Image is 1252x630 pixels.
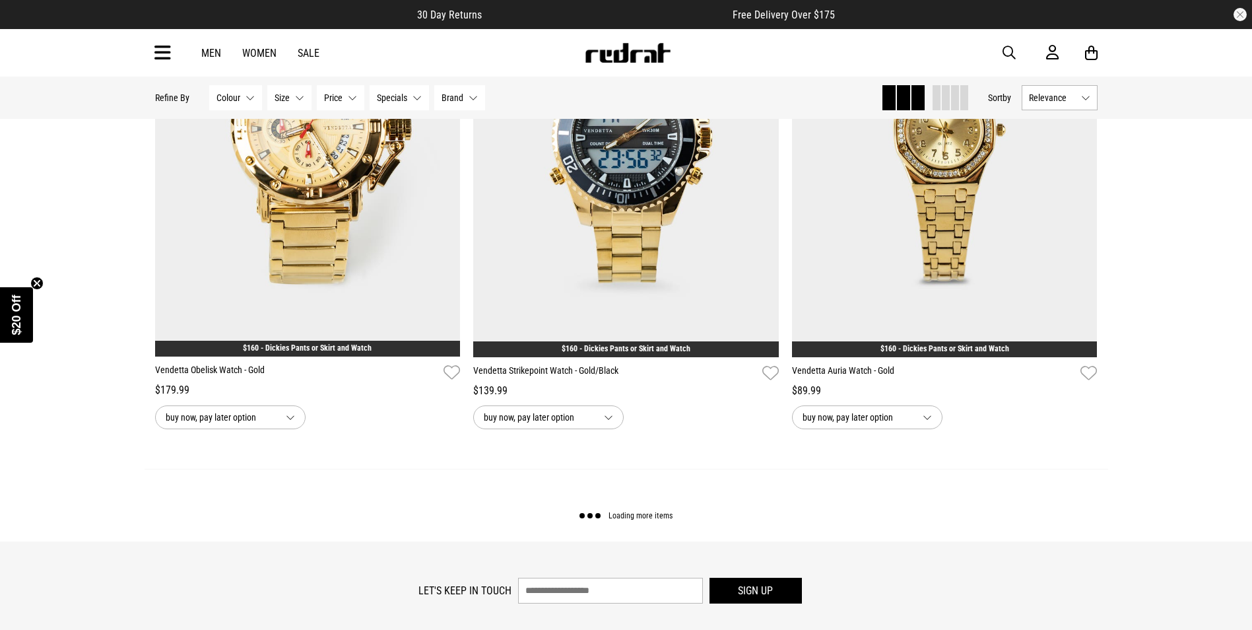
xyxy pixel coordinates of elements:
[377,92,407,103] span: Specials
[275,92,290,103] span: Size
[880,344,1009,353] a: $160 - Dickies Pants or Skirt and Watch
[709,578,802,604] button: Sign up
[508,8,706,21] iframe: Customer reviews powered by Trustpilot
[201,47,221,59] a: Men
[442,92,463,103] span: Brand
[988,90,1011,106] button: Sortby
[484,409,593,425] span: buy now, pay later option
[155,92,189,103] p: Refine By
[473,364,757,383] a: Vendetta Strikepoint Watch - Gold/Black
[11,5,50,45] button: Open LiveChat chat widget
[324,92,343,103] span: Price
[609,512,673,521] span: Loading more items
[1029,92,1076,103] span: Relevance
[792,405,942,429] button: buy now, pay later option
[473,405,624,429] button: buy now, pay later option
[473,383,779,399] div: $139.99
[30,277,44,290] button: Close teaser
[267,85,312,110] button: Size
[417,9,482,21] span: 30 Day Returns
[418,584,511,597] label: Let's keep in touch
[584,43,671,63] img: Redrat logo
[733,9,835,21] span: Free Delivery Over $175
[792,383,1098,399] div: $89.99
[298,47,319,59] a: Sale
[434,85,485,110] button: Brand
[370,85,429,110] button: Specials
[166,409,275,425] span: buy now, pay later option
[792,364,1076,383] a: Vendetta Auria Watch - Gold
[155,363,439,382] a: Vendetta Obelisk Watch - Gold
[562,344,690,353] a: $160 - Dickies Pants or Skirt and Watch
[317,85,364,110] button: Price
[242,47,277,59] a: Women
[155,405,306,429] button: buy now, pay later option
[216,92,240,103] span: Colour
[243,343,372,353] a: $160 - Dickies Pants or Skirt and Watch
[10,295,23,335] span: $20 Off
[1022,85,1098,110] button: Relevance
[803,409,912,425] span: buy now, pay later option
[209,85,262,110] button: Colour
[155,382,461,398] div: $179.99
[1003,92,1011,103] span: by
